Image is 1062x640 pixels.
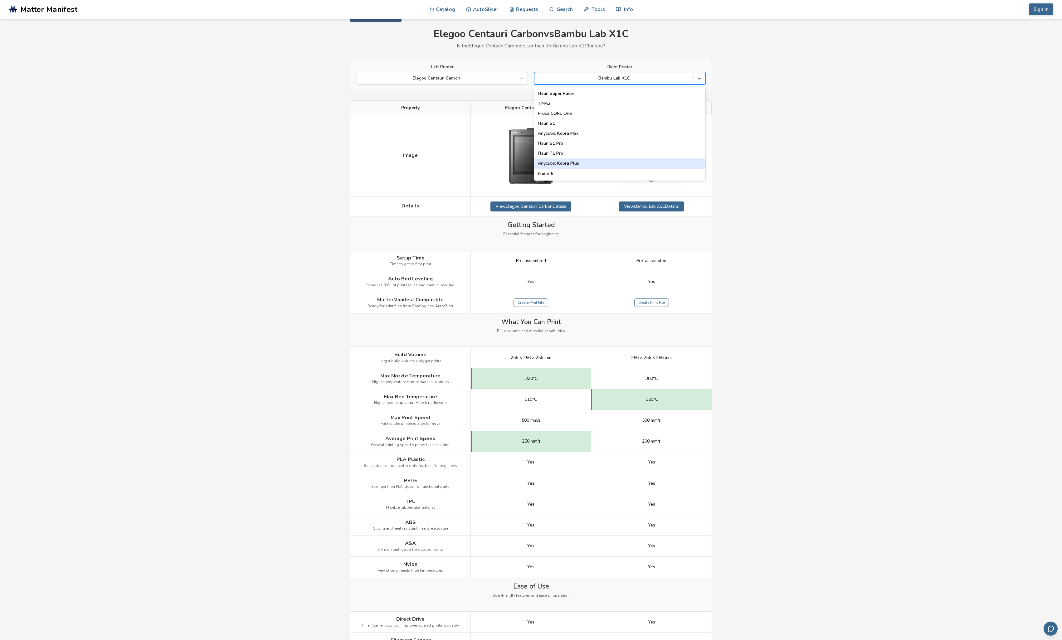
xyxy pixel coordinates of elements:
span: Pre-assembled [516,258,546,263]
span: 200 mm/s [642,439,661,444]
span: Average Print Speed [385,436,436,441]
div: Flsun T1 Pro [534,148,705,158]
span: Elegoo Centauri Carbon [505,105,557,110]
a: ViewElegoo Centauri CarbonDetails [490,201,571,211]
span: Yes [527,565,534,570]
div: Flsun S1 Pro [534,138,705,148]
span: Max Print Speed [391,415,430,420]
span: 500 mm/s [642,418,661,423]
div: Prusa CORE One [534,109,705,119]
span: Yes [527,279,534,284]
span: Very strong, needs high temperatures [378,569,443,573]
div: Flsun S1 [534,119,705,128]
a: ViewBambu Lab X1CDetails [619,201,684,211]
span: Removes 80% of print issues and manual leveling [366,283,455,288]
img: Elegoo Centauri Carbon [500,120,562,192]
span: Max Nozzle Temperature [380,373,441,379]
span: PETG [404,478,417,483]
div: TINA2 [534,99,705,109]
span: Fastest the printer is able to move [381,422,440,426]
span: ASA [405,541,416,546]
span: Property [401,105,420,110]
span: Ready for print files from Catalog and AutoSlicer [368,304,453,308]
span: Yes [527,481,534,486]
span: 120°C [646,397,658,402]
div: Flsun Super Racer [534,89,705,99]
span: Basic plastic, most color options, best for beginners [364,464,457,468]
button: Sign In [1029,3,1053,15]
span: Getting Started [508,221,555,229]
span: Nylon [403,561,417,567]
span: 300°C [645,376,658,381]
span: Yes [648,544,655,549]
span: Pre-assembled [636,258,666,263]
span: Essential features for beginners [503,232,559,236]
span: Yes [648,481,655,486]
button: Send feedback via email [1044,622,1058,636]
span: Finer filament control, improves overall printing quality [362,623,459,628]
span: PLA Plastic [397,457,425,462]
span: Details [402,203,419,209]
span: 500 mm/s [522,418,540,423]
h1: Elegoo Centauri Carbon vs Bambu Lab X1C [350,28,712,40]
span: MatterManifest Compatible [377,297,444,303]
span: Matter Manifest [20,5,77,14]
span: Larger build volume = bigger prints [379,359,441,363]
span: Yes [527,460,534,465]
span: Yes [648,620,655,625]
div: Ender 5 [534,169,705,179]
span: Stronger than PLA, good for functional parts [371,485,450,489]
div: Anycubic Kobra Plus [534,158,705,168]
span: Yes [527,523,534,528]
input: Elegoo Centauri Carbon [360,76,361,81]
span: 256 × 256 × 256 mm [511,355,551,360]
span: ABS [405,520,416,525]
span: Time to get to first print [390,262,431,266]
span: Yes [648,502,655,507]
span: Strong and heat resistant, needs enclosure [373,526,448,531]
span: Higher bed temperature = better adhesion [374,401,447,405]
span: What You Can Print [501,318,561,326]
span: Max Bed Temperature [384,394,437,400]
a: Create Print File [634,298,669,307]
span: Yes [648,460,655,465]
span: Yes [527,502,534,507]
span: Setup Time [397,255,425,261]
span: User-friendly features and ease of operation [492,594,570,598]
span: TPU [406,499,416,504]
span: Image [403,153,418,158]
span: Flexible rubber-like material [386,506,435,510]
span: Direct Drive [396,616,425,622]
span: Yes [527,544,534,549]
span: 320°C [525,376,538,381]
span: 110°C [525,397,537,402]
p: Is the Elegoo Centauri Carbon better than the Bambu Lab X1C for you? [350,43,712,49]
span: Yes [648,279,655,284]
label: Right Printer [534,65,705,70]
span: Ease of Use [513,583,549,590]
span: Yes [648,523,655,528]
span: UV resistant, good for outdoor parts [378,548,443,552]
span: 256 × 256 × 256 mm [631,355,672,360]
label: Left Printer [357,65,528,70]
a: Create Print File [514,298,548,307]
span: 250 mm/s [522,439,541,444]
span: Auto Bed Leveling [388,276,433,282]
span: Build volume and material capabilities [497,329,565,333]
div: Anycubic Kobra Max [534,128,705,138]
span: Higher temperature = more material options [372,380,449,384]
input: Bambu Lab X1CFlashforge Adventurer 4 ProPrusa MiniQIDI X-CF ProQIDI X-Max 3QIDI X-Plus 3QIDI X-Pl... [538,76,539,81]
span: General printing speed = prints take less time [371,443,450,447]
span: Build Volume [394,352,426,357]
span: Yes [648,565,655,570]
span: Yes [527,620,534,625]
div: Anycubic Kobra S1 [534,179,705,189]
